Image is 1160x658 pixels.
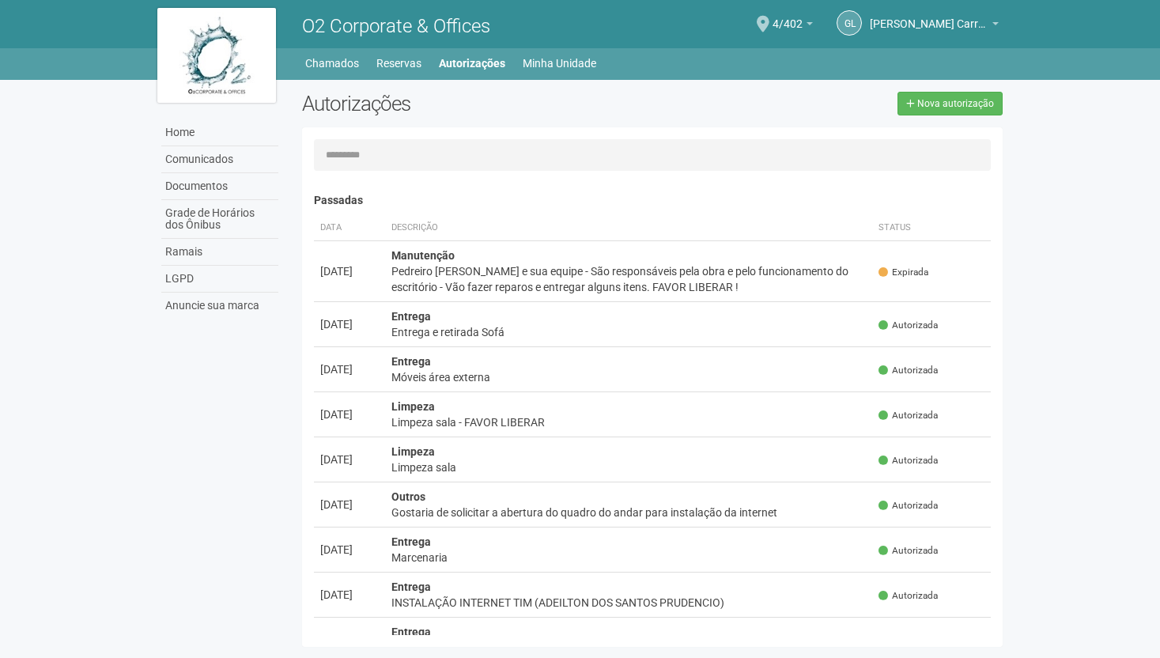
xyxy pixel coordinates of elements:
div: Pedreiro [PERSON_NAME] e sua equipe - São responsáveis pela obra e pelo funcionamento do escritór... [391,263,867,295]
a: Nova autorização [897,92,1003,115]
div: [DATE] [320,361,379,377]
div: [DATE] [320,542,379,558]
a: Chamados [305,52,359,74]
div: Limpeza sala [391,459,867,475]
span: Autorizada [879,409,938,422]
div: [DATE] [320,632,379,648]
div: [DATE] [320,263,379,279]
th: Descrição [385,215,873,241]
span: Autorizada [879,544,938,558]
span: Autorizada [879,589,938,603]
strong: Limpeza [391,400,435,413]
a: Ramais [161,239,278,266]
a: Home [161,119,278,146]
a: Documentos [161,173,278,200]
span: Autorizada [879,634,938,648]
a: Grade de Horários dos Ônibus [161,200,278,239]
span: O2 Corporate & Offices [302,15,490,37]
a: Autorizações [439,52,505,74]
span: Autorizada [879,454,938,467]
span: Autorizada [879,319,938,332]
div: [DATE] [320,316,379,332]
span: Nova autorização [917,98,994,109]
strong: Entrega [391,310,431,323]
img: logo.jpg [157,8,276,103]
a: LGPD [161,266,278,293]
a: Comunicados [161,146,278,173]
a: 4/402 [773,20,813,32]
strong: Manutenção [391,249,455,262]
strong: Limpeza [391,445,435,458]
a: GL [837,10,862,36]
div: INSTALAÇÃO INTERNET TIM (ADEILTON DOS SANTOS PRUDENCIO) [391,595,867,611]
strong: Entrega [391,626,431,638]
div: Marcenaria [391,550,867,565]
span: Autorizada [879,499,938,512]
div: [DATE] [320,587,379,603]
strong: Entrega [391,580,431,593]
div: Gostaria de solicitar a abertura do quadro do andar para instalação da internet [391,505,867,520]
th: Data [314,215,385,241]
strong: Entrega [391,535,431,548]
a: [PERSON_NAME] Carreira dos Reis [870,20,999,32]
span: Expirada [879,266,928,279]
span: Autorizada [879,364,938,377]
strong: Outros [391,490,425,503]
span: Gabriel Lemos Carreira dos Reis [870,2,988,30]
div: [DATE] [320,452,379,467]
div: [DATE] [320,407,379,422]
th: Status [872,215,991,241]
h2: Autorizações [302,92,640,115]
div: [DATE] [320,497,379,512]
div: Entrega e retirada Sofá [391,324,867,340]
span: 4/402 [773,2,803,30]
div: Móveis área externa [391,369,867,385]
h4: Passadas [314,195,992,206]
a: Anuncie sua marca [161,293,278,319]
div: Limpeza sala - FAVOR LIBERAR [391,414,867,430]
a: Reservas [376,52,421,74]
a: Minha Unidade [523,52,596,74]
strong: Entrega [391,355,431,368]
